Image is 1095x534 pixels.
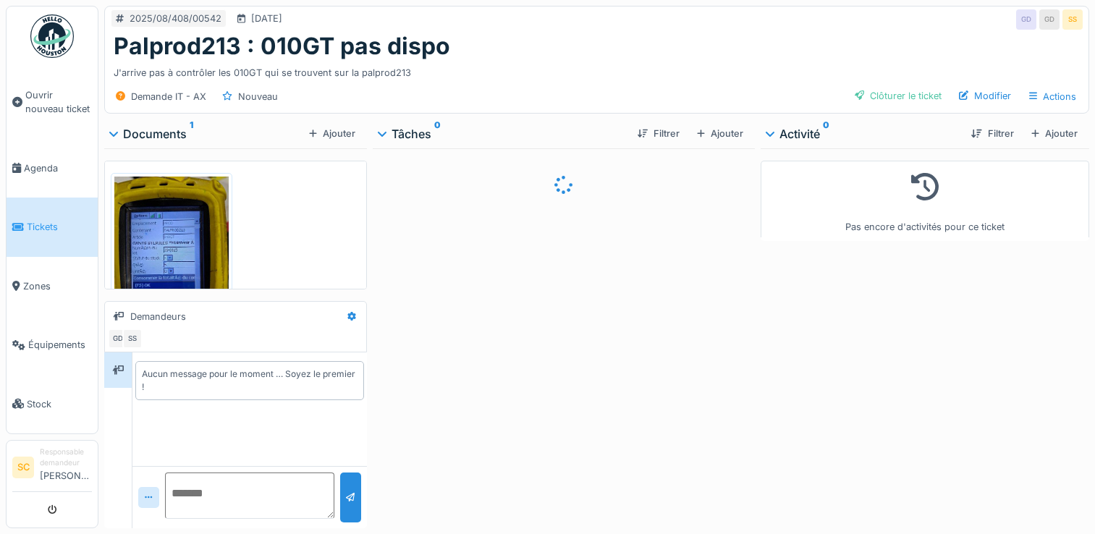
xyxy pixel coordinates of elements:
li: [PERSON_NAME] [40,446,92,488]
a: SC Responsable demandeur[PERSON_NAME] [12,446,92,492]
div: Responsable demandeur [40,446,92,469]
span: Stock [27,397,92,411]
div: GD [1016,9,1036,30]
div: Activité [766,125,960,143]
div: Pas encore d'activités pour ce ticket [770,167,1080,234]
div: Ajouter [1026,124,1083,143]
a: Tickets [7,198,98,256]
sup: 0 [823,125,829,143]
div: SS [1062,9,1083,30]
div: GD [1039,9,1060,30]
div: SS [122,329,143,349]
div: Actions [1023,86,1083,107]
a: Équipements [7,315,98,374]
sup: 0 [434,125,441,143]
span: Agenda [24,161,92,175]
div: [DATE] [251,12,282,25]
div: Clôturer le ticket [849,86,947,106]
span: Équipements [28,338,92,352]
div: Ajouter [303,124,361,143]
a: Stock [7,374,98,433]
div: 2025/08/408/00542 [130,12,221,25]
img: Badge_color-CXgf-gQk.svg [30,14,74,58]
span: Tickets [27,220,92,234]
a: Zones [7,257,98,315]
div: J'arrive pas à contrôler les 010GT qui se trouvent sur la palprod213 [114,60,1080,80]
div: Ajouter [691,124,749,143]
div: Demande IT - AX [131,90,206,103]
span: Zones [23,279,92,293]
span: Ouvrir nouveau ticket [25,88,92,116]
a: Ouvrir nouveau ticket [7,66,98,139]
div: Nouveau [238,90,278,103]
div: Modifier [953,86,1017,106]
li: SC [12,457,34,478]
div: Filtrer [632,124,685,143]
div: GD [108,329,128,349]
div: Filtrer [965,124,1019,143]
img: cpsnxrpgmbt2xugzo8o9ub095us9 [114,177,229,329]
a: Agenda [7,139,98,198]
div: Demandeurs [130,310,186,323]
div: Aucun message pour le moment … Soyez le premier ! [142,368,358,394]
div: Tâches [379,125,626,143]
h1: Palprod213 : 010GT pas dispo [114,33,450,60]
sup: 1 [190,125,193,143]
div: Documents [110,125,303,143]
